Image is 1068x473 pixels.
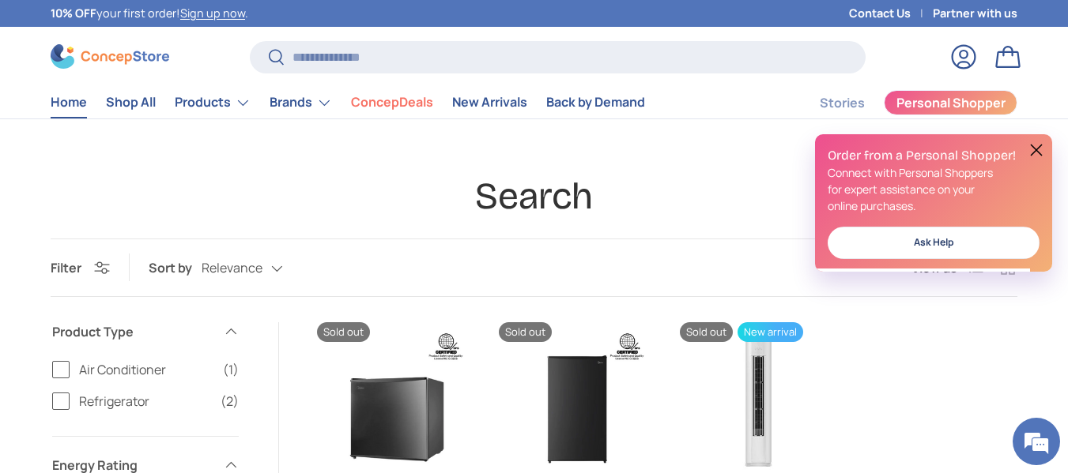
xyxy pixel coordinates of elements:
button: Relevance [202,254,315,282]
span: Personal Shopper [896,96,1006,109]
a: Shop All [106,87,156,118]
span: Product Type [52,322,213,341]
nav: Secondary [782,87,1017,118]
a: ConcepDeals [351,87,433,118]
summary: Product Type [52,303,239,360]
span: Sold out [499,322,552,342]
a: Contact Us [849,5,933,22]
a: Home [51,87,87,118]
span: Filter [51,259,81,276]
span: Sold out [680,322,733,342]
p: Connect with Personal Shoppers for expert assistance on your online purchases. [828,164,1040,214]
span: Refrigerator [79,392,211,411]
label: Sort by [149,258,202,277]
h2: Order from a Personal Shopper! [828,147,1040,164]
span: (2) [221,392,239,411]
summary: Brands [260,87,342,118]
summary: Products [165,87,260,118]
span: Air Conditioner [79,360,213,379]
a: Partner with us [933,5,1017,22]
a: Back by Demand [546,87,645,118]
p: your first order! . [51,5,248,22]
span: Relevance [202,261,262,276]
h1: Search [51,173,1017,220]
button: Filter [51,259,110,276]
span: New arrival [738,322,803,342]
span: (1) [223,360,239,379]
strong: 10% OFF [51,6,96,21]
a: Ask Help [828,227,1040,259]
img: ConcepStore [51,44,169,69]
a: New Arrivals [452,87,527,118]
span: Sold out [317,322,370,342]
a: Stories [820,88,865,118]
a: Personal Shopper [884,90,1017,115]
a: Sign up now [180,6,245,21]
nav: Primary [51,87,645,118]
